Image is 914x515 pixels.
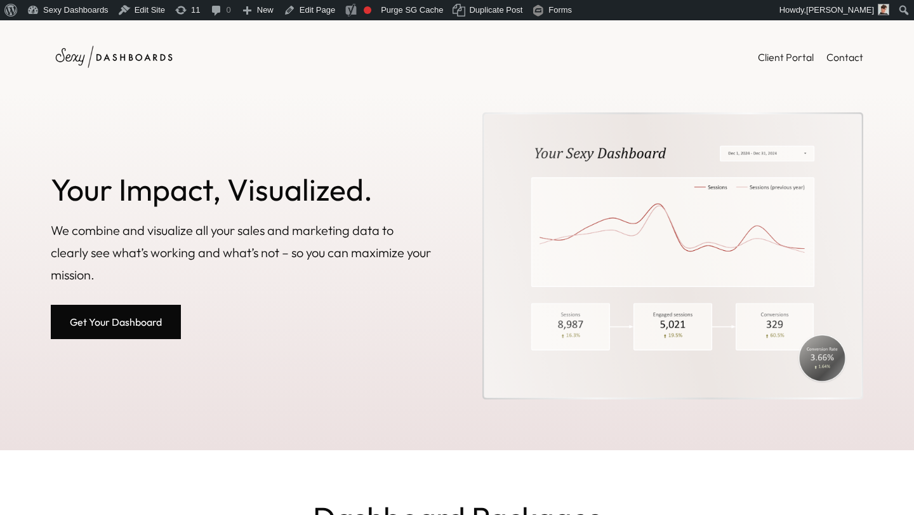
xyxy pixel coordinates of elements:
img: Marketing dashboard showing sessions over time and marketing funnel with conversion rate. [484,114,861,398]
nav: Header Menu [758,48,863,66]
a: Client Portal [758,48,814,66]
div: Focus keyphrase not set [364,6,371,14]
span: Client Portal [758,51,814,64]
a: Contact [826,48,863,66]
span: Contact [826,51,863,64]
p: We combine and visualize all your sales and marketing data to clearly see what’s working and what... [51,219,432,286]
img: Sexy Dashboards [51,39,178,74]
span: [PERSON_NAME] [806,5,874,15]
h2: Your Impact, Visualized. [51,173,432,206]
a: Get Your Dashboard [51,305,181,339]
